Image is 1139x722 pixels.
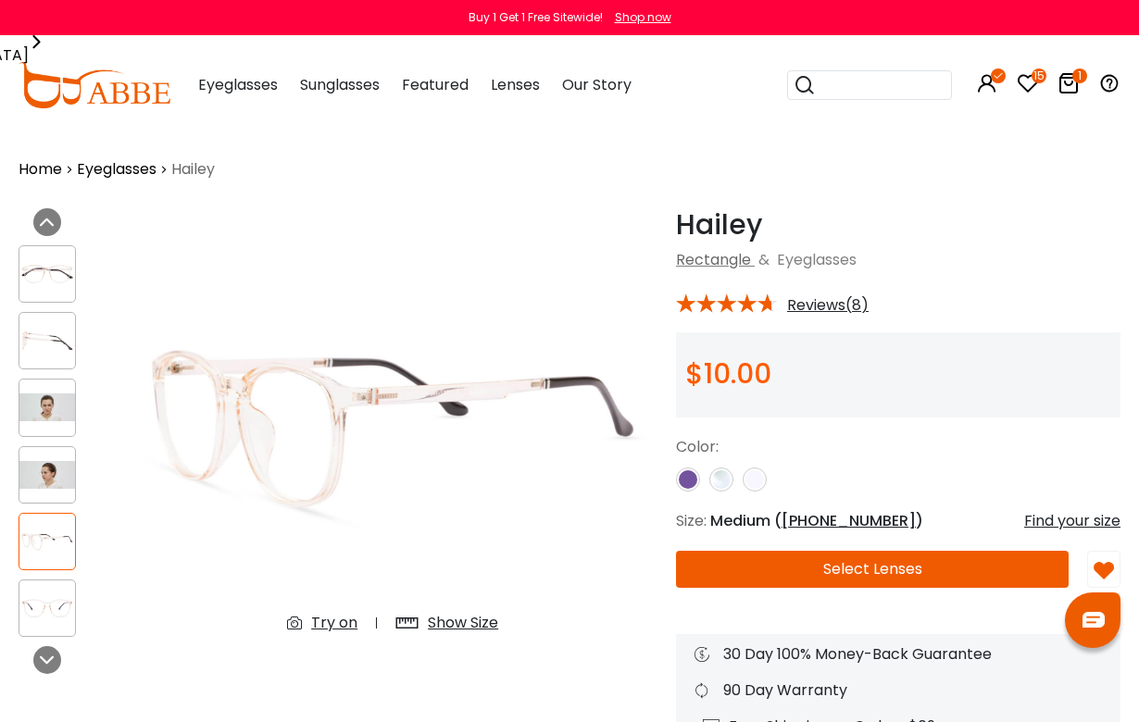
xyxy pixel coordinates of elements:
span: Hailey [171,158,215,180]
span: $10.00 [685,354,771,393]
span: Featured [402,74,469,95]
div: 30 Day 100% Money-Back Guarantee [695,643,1102,666]
a: Home [19,158,62,180]
div: 90 Day Warranty [695,679,1102,702]
span: & [755,249,773,270]
img: Hailey Orange TR Eyeglasses , UniversalBridgeFit Frames from ABBE Glasses [19,327,75,355]
div: Show Size [428,612,498,634]
img: Hailey Orange TR Eyeglasses , UniversalBridgeFit Frames from ABBE Glasses [128,208,657,649]
h1: Hailey [676,208,1120,242]
img: chat [1083,612,1105,628]
i: 15 [1032,68,1046,83]
button: Select Lenses [676,551,1069,588]
img: abbeglasses.com [19,62,170,108]
span: Color: [676,436,719,457]
span: Medium ( ) [710,510,923,531]
img: Hailey Orange TR Eyeglasses , UniversalBridgeFit Frames from ABBE Glasses [19,393,75,421]
div: Shop now [615,9,671,26]
div: Find your size [1024,510,1120,532]
a: Eyeglasses [77,158,156,180]
span: Eyeglasses [777,249,857,270]
span: Size: [676,510,707,531]
a: Shop now [606,9,671,25]
img: belike_btn.png [1094,561,1114,581]
span: Eyeglasses [198,74,278,95]
a: Rectangle [676,249,751,270]
i: 1 [1072,68,1087,83]
div: Try on [311,612,357,634]
span: Reviews(8) [787,297,869,314]
span: Sunglasses [300,74,380,95]
img: Hailey Orange TR Eyeglasses , UniversalBridgeFit Frames from ABBE Glasses [19,260,75,288]
span: [PHONE_NUMBER] [782,510,916,531]
span: Our Story [562,74,632,95]
img: Hailey Orange TR Eyeglasses , UniversalBridgeFit Frames from ABBE Glasses [19,594,75,622]
a: 15 [1017,76,1039,97]
img: Hailey Orange TR Eyeglasses , UniversalBridgeFit Frames from ABBE Glasses [19,461,75,489]
div: Buy 1 Get 1 Free Sitewide! [469,9,603,26]
span: Lenses [491,74,540,95]
img: Hailey Orange TR Eyeglasses , UniversalBridgeFit Frames from ABBE Glasses [19,528,75,555]
a: 1 [1058,76,1080,97]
